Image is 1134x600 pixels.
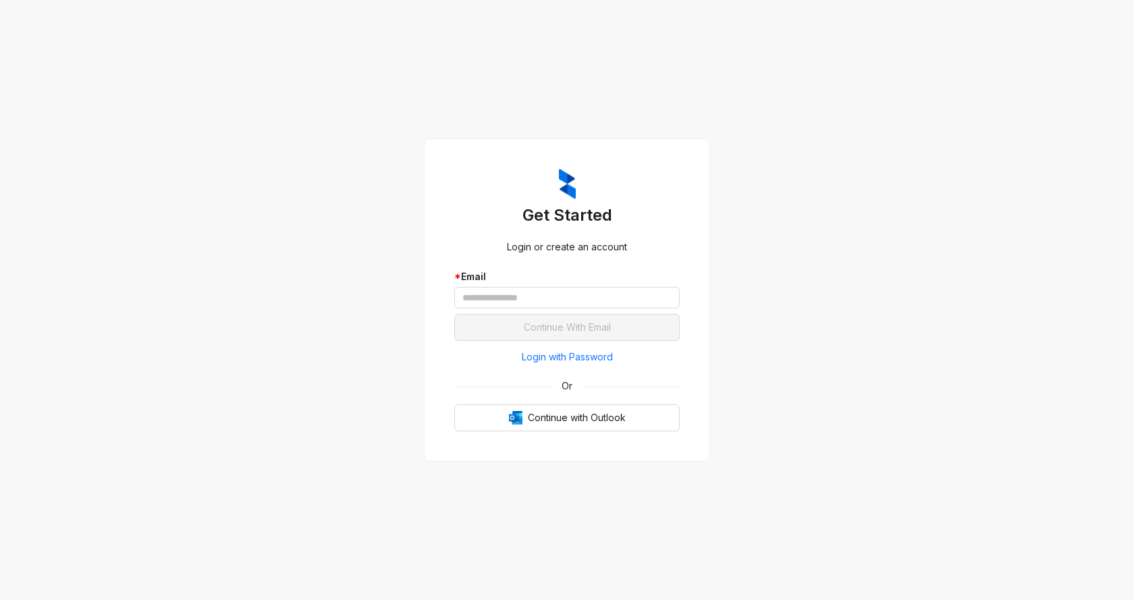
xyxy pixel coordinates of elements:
[454,314,680,341] button: Continue With Email
[528,410,626,425] span: Continue with Outlook
[509,411,522,425] img: Outlook
[559,169,576,200] img: ZumaIcon
[454,204,680,226] h3: Get Started
[454,404,680,431] button: OutlookContinue with Outlook
[454,346,680,368] button: Login with Password
[522,350,613,364] span: Login with Password
[454,269,680,284] div: Email
[552,379,582,393] span: Or
[454,240,680,254] div: Login or create an account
